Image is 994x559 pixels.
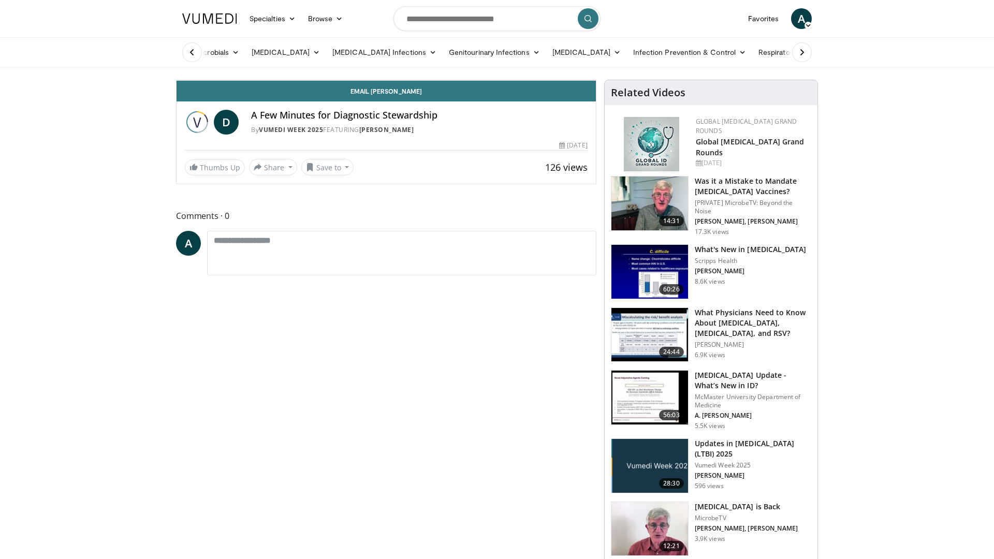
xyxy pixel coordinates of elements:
img: e456a1d5-25c5-46f9-913a-7a343587d2a7.png.150x105_q85_autocrop_double_scale_upscale_version-0.2.png [624,117,679,171]
a: 28:30 Updates in [MEDICAL_DATA] (LTBI) 2025 Vumedi Week 2025 [PERSON_NAME] 596 views [611,438,811,493]
a: Respiratory Infections [752,42,849,63]
span: 28:30 [659,478,684,489]
button: Save to [301,159,354,175]
img: 91589b0f-a920-456c-982d-84c13c387289.150x105_q85_crop-smart_upscale.jpg [611,308,688,362]
a: 56:03 [MEDICAL_DATA] Update - What’s New in ID? McMaster University Department of Medicine A. [PE... [611,370,811,430]
a: Global [MEDICAL_DATA] Grand Rounds [696,137,805,157]
p: 6.9K views [695,351,725,359]
a: Browse [302,8,349,29]
a: 12:21 [MEDICAL_DATA] is Back MicrobeTV [PERSON_NAME], [PERSON_NAME] 3.9K views [611,502,811,556]
span: 12:21 [659,541,684,551]
a: Vumedi Week 2025 [259,125,323,134]
video-js: Video Player [177,80,596,81]
a: D [214,110,239,135]
img: f91047f4-3b1b-4007-8c78-6eacab5e8334.150x105_q85_crop-smart_upscale.jpg [611,176,688,230]
p: A. [PERSON_NAME] [695,411,811,420]
h3: Updates in [MEDICAL_DATA] (LTBI) 2025 [695,438,811,459]
p: [PERSON_NAME] [695,267,807,275]
img: Vumedi Week 2025 [185,110,210,135]
p: Vumedi Week 2025 [695,461,811,469]
p: [PERSON_NAME] [695,472,811,480]
span: 14:31 [659,216,684,226]
p: 3.9K views [695,535,725,543]
span: 24:44 [659,347,684,357]
a: [PERSON_NAME] [359,125,414,134]
a: A [791,8,812,29]
p: [PERSON_NAME], [PERSON_NAME] [695,217,811,226]
h3: What Physicians Need to Know About [MEDICAL_DATA], [MEDICAL_DATA], and RSV? [695,307,811,339]
h3: [MEDICAL_DATA] Update - What’s New in ID? [695,370,811,391]
a: [MEDICAL_DATA] Infections [326,42,443,63]
img: 98142e78-5af4-4da4-a248-a3d154539079.150x105_q85_crop-smart_upscale.jpg [611,371,688,424]
a: Specialties [243,8,302,29]
img: 8828b190-63b7-4755-985f-be01b6c06460.150x105_q85_crop-smart_upscale.jpg [611,245,688,299]
a: A [176,231,201,256]
p: McMaster University Department of Medicine [695,393,811,409]
button: Share [249,159,297,175]
a: 60:26 What's New in [MEDICAL_DATA] Scripps Health [PERSON_NAME] 8.6K views [611,244,811,299]
p: 5.5K views [695,422,725,430]
a: Genitourinary Infections [443,42,546,63]
span: 60:26 [659,284,684,295]
p: [PERSON_NAME], [PERSON_NAME] [695,524,798,533]
p: 596 views [695,482,724,490]
h4: A Few Minutes for Diagnostic Stewardship [251,110,588,121]
div: [DATE] [696,158,809,168]
img: 537ec807-323d-43b7-9fe0-bad00a6af604.150x105_q85_crop-smart_upscale.jpg [611,502,688,556]
a: [MEDICAL_DATA] [546,42,627,63]
p: [PRIVATE] MicrobeTV: Beyond the Noise [695,199,811,215]
img: 13572674-fd52-486e-95fe-8da471687cb1.jpg.150x105_q85_crop-smart_upscale.jpg [611,439,688,493]
div: [DATE] [559,141,587,150]
h3: Was it a Mistake to Mandate [MEDICAL_DATA] Vaccines? [695,176,811,197]
input: Search topics, interventions [393,6,601,31]
a: Global [MEDICAL_DATA] Grand Rounds [696,117,797,135]
p: [PERSON_NAME] [695,341,811,349]
a: 14:31 Was it a Mistake to Mandate [MEDICAL_DATA] Vaccines? [PRIVATE] MicrobeTV: Beyond the Noise ... [611,176,811,236]
p: Scripps Health [695,257,807,265]
div: By FEATURING [251,125,588,135]
span: Comments 0 [176,209,596,223]
a: Infection Prevention & Control [627,42,752,63]
a: 24:44 What Physicians Need to Know About [MEDICAL_DATA], [MEDICAL_DATA], and RSV? [PERSON_NAME] 6... [611,307,811,362]
span: 56:03 [659,410,684,420]
a: [MEDICAL_DATA] [245,42,326,63]
span: 126 views [545,161,588,173]
h3: What's New in [MEDICAL_DATA] [695,244,807,255]
img: VuMedi Logo [182,13,237,24]
h3: [MEDICAL_DATA] is Back [695,502,798,512]
p: 8.6K views [695,277,725,286]
a: Thumbs Up [185,159,245,175]
h4: Related Videos [611,86,685,99]
a: Favorites [742,8,785,29]
a: Email [PERSON_NAME] [177,81,596,101]
p: 17.3K views [695,228,729,236]
p: MicrobeTV [695,514,798,522]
